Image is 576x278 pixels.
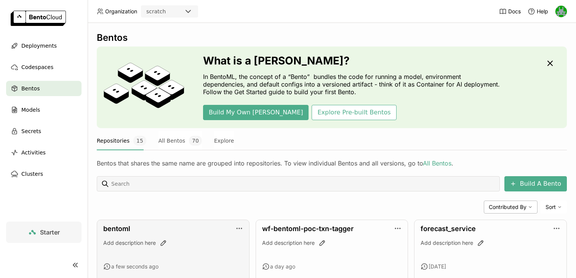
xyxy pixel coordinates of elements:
span: Secrets [21,127,41,136]
a: Deployments [6,38,82,53]
span: [DATE] [429,263,446,270]
a: All Bentos [423,159,451,167]
span: Sort [546,204,556,211]
div: scratch [146,8,166,15]
a: Docs [499,8,521,15]
span: Clusters [21,169,43,178]
span: Contributed By [489,204,526,211]
div: Add description here [103,239,243,247]
span: 15 [133,136,146,146]
span: Starter [40,228,60,236]
div: Add description here [421,239,560,247]
div: Sort [541,201,567,214]
span: 70 [189,136,202,146]
div: Help [528,8,548,15]
span: a few seconds ago [111,263,158,270]
div: Bentos [97,32,567,43]
a: Secrets [6,124,82,139]
h3: What is a [PERSON_NAME]? [203,55,504,67]
div: Bentos that shares the same name are grouped into repositories. To view individual Bentos and all... [97,159,567,167]
button: Explore [214,131,234,150]
button: Explore Pre-built Bentos [312,105,396,120]
img: logo [11,11,66,26]
span: Organization [105,8,137,15]
a: Models [6,102,82,117]
span: Activities [21,148,46,157]
a: bentoml [103,225,130,233]
span: a day ago [270,263,295,270]
span: Bentos [21,84,40,93]
div: Contributed By [484,201,538,214]
span: Deployments [21,41,57,50]
span: Help [537,8,548,15]
span: Models [21,105,40,114]
img: cover onboarding [103,62,185,112]
a: Clusters [6,166,82,182]
button: Build A Bento [504,176,567,191]
a: forecast_service [421,225,476,233]
span: Docs [508,8,521,15]
div: Add description here [262,239,402,247]
button: Build My Own [PERSON_NAME] [203,105,309,120]
span: Codespaces [21,63,53,72]
button: Repositories [97,131,146,150]
img: Sean Hickey [555,6,567,17]
p: In BentoML, the concept of a “Bento” bundles the code for running a model, environment dependenci... [203,73,504,96]
a: Codespaces [6,59,82,75]
button: All Bentos [158,131,202,150]
a: Activities [6,145,82,160]
a: Bentos [6,81,82,96]
input: Search [110,178,497,190]
a: wf-bentoml-poc-txn-tagger [262,225,354,233]
a: Starter [6,222,82,243]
